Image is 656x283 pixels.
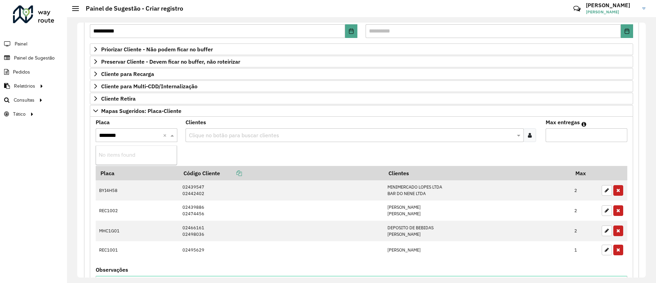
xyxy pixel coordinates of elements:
[179,201,384,221] td: 02439886 02474456
[384,166,571,180] th: Clientes
[96,221,179,241] td: MHC1G01
[571,180,598,201] td: 2
[13,111,26,118] span: Tático
[571,166,598,180] th: Max
[546,118,580,126] label: Max entregas
[101,47,213,52] span: Priorizar Cliente - Não podem ficar no buffer
[96,145,177,165] ng-dropdown-panel: Options list
[384,221,571,241] td: DEPOSITO DE BEBIDAS [PERSON_NAME]
[96,201,179,221] td: REC1002
[582,121,586,127] em: Máximo de clientes que serão colocados na mesma rota com os clientes informados
[90,105,633,117] a: Mapas Sugeridos: Placa-Cliente
[14,97,35,104] span: Consultas
[96,180,179,201] td: BYI4H58
[15,40,27,48] span: Painel
[96,149,177,161] div: No items found
[384,241,571,259] td: [PERSON_NAME]
[14,82,35,90] span: Relatórios
[96,241,179,259] td: REC1001
[571,221,598,241] td: 2
[163,131,169,139] span: Clear all
[96,166,179,180] th: Placa
[186,118,206,126] label: Clientes
[90,56,633,67] a: Preservar Cliente - Devem ficar no buffer, não roteirizar
[220,170,242,177] a: Copiar
[79,5,183,12] h2: Painel de Sugestão - Criar registro
[101,71,154,77] span: Cliente para Recarga
[101,59,240,64] span: Preservar Cliente - Devem ficar no buffer, não roteirizar
[345,24,357,38] button: Choose Date
[621,24,633,38] button: Choose Date
[90,43,633,55] a: Priorizar Cliente - Não podem ficar no buffer
[101,83,197,89] span: Cliente para Multi-CDD/Internalização
[179,241,384,259] td: 02495629
[570,1,584,16] a: Contato Rápido
[101,96,136,101] span: Cliente Retira
[571,241,598,259] td: 1
[179,166,384,180] th: Código Cliente
[571,201,598,221] td: 2
[90,68,633,80] a: Cliente para Recarga
[96,266,128,274] label: Observações
[384,201,571,221] td: [PERSON_NAME] [PERSON_NAME]
[90,93,633,104] a: Cliente Retira
[90,80,633,92] a: Cliente para Multi-CDD/Internalização
[586,9,637,15] span: [PERSON_NAME]
[586,2,637,9] h3: [PERSON_NAME]
[179,180,384,201] td: 02439547 02442402
[13,68,30,76] span: Pedidos
[14,54,55,62] span: Painel de Sugestão
[96,118,110,126] label: Placa
[179,221,384,241] td: 02466161 02498036
[101,108,181,114] span: Mapas Sugeridos: Placa-Cliente
[384,180,571,201] td: MINIMERCADO LOPES LTDA BAR DO NENE LTDA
